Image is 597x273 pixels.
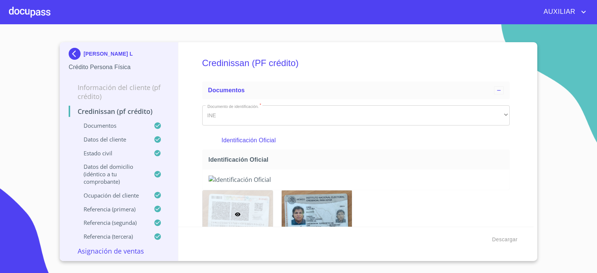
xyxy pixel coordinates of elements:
[84,51,133,57] p: [PERSON_NAME] L
[69,122,154,129] p: Documentos
[69,205,154,213] p: Referencia (primera)
[69,233,154,240] p: Referencia (tercera)
[209,156,507,164] span: Identificación Oficial
[538,6,588,18] button: account of current user
[209,176,504,184] img: Identificación Oficial
[202,48,510,78] h5: Credinissan (PF crédito)
[538,6,579,18] span: AUXILIAR
[208,87,245,93] span: Documentos
[69,163,154,185] p: Datos del domicilio (idéntico a tu comprobante)
[69,192,154,199] p: Ocupación del Cliente
[489,233,521,246] button: Descargar
[69,149,154,157] p: Estado civil
[492,235,518,244] span: Descargar
[69,219,154,226] p: Referencia (segunda)
[69,107,169,116] p: Credinissan (PF crédito)
[202,81,510,99] div: Documentos
[222,136,490,145] p: Identificación Oficial
[202,105,510,125] div: INE
[69,136,154,143] p: Datos del cliente
[69,48,84,60] img: Docupass spot blue
[69,48,169,63] div: [PERSON_NAME] L
[69,83,169,101] p: Información del cliente (PF crédito)
[69,246,169,255] p: Asignación de Ventas
[282,190,352,238] img: Identificación Oficial
[69,63,169,72] p: Crédito Persona Física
